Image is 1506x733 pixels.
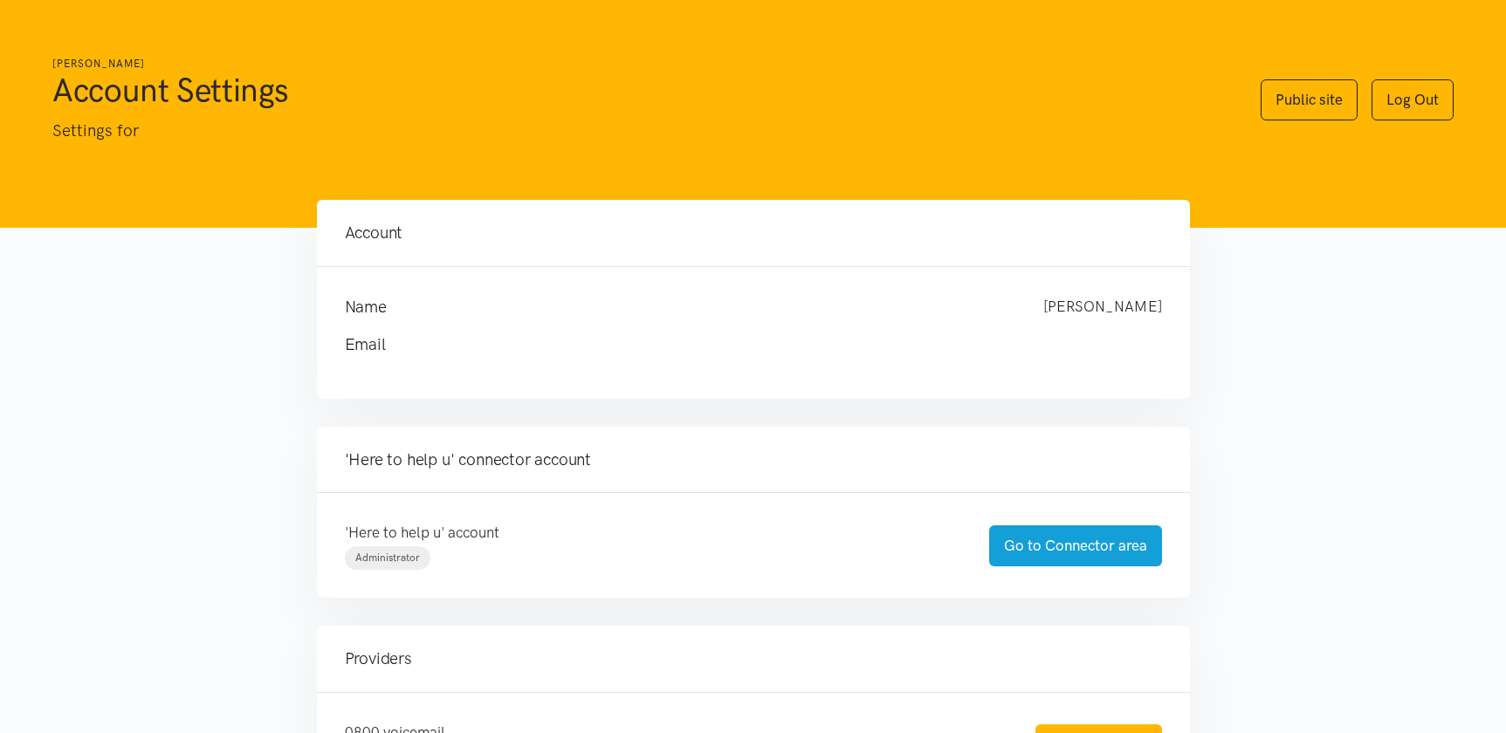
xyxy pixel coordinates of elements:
[345,221,1162,245] h4: Account
[52,69,1226,111] h1: Account Settings
[345,295,1008,319] h4: Name
[345,647,1162,671] h4: Providers
[355,551,420,564] span: Administrator
[989,525,1162,566] a: Go to Connector area
[1026,295,1179,319] div: [PERSON_NAME]
[345,332,1127,357] h4: Email
[345,521,954,545] p: 'Here to help u' account
[1261,79,1358,120] a: Public site
[52,118,1226,144] p: Settings for
[1372,79,1454,120] a: Log Out
[345,448,1162,472] h4: 'Here to help u' connector account
[52,56,1226,72] h6: [PERSON_NAME]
